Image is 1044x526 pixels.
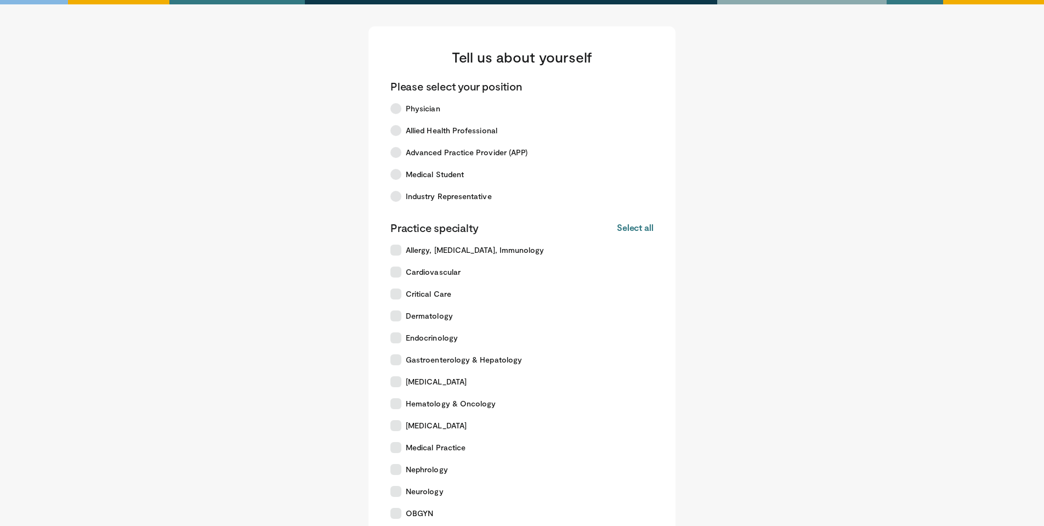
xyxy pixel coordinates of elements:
p: Please select your position [390,79,522,93]
p: Practice specialty [390,220,478,235]
span: Allergy, [MEDICAL_DATA], Immunology [406,245,544,256]
h3: Tell us about yourself [390,48,654,66]
span: Critical Care [406,289,451,299]
span: Physician [406,103,440,114]
span: Dermatology [406,310,453,321]
span: Cardiovascular [406,267,461,278]
span: OBGYN [406,508,433,519]
span: Advanced Practice Provider (APP) [406,147,527,158]
span: Allied Health Professional [406,125,497,136]
span: Gastroenterology & Hepatology [406,354,522,365]
span: Neurology [406,486,444,497]
span: Hematology & Oncology [406,398,496,409]
span: [MEDICAL_DATA] [406,420,467,431]
span: Medical Student [406,169,464,180]
button: Select all [617,222,654,234]
span: Industry Representative [406,191,492,202]
span: [MEDICAL_DATA] [406,376,467,387]
span: Nephrology [406,464,448,475]
span: Medical Practice [406,442,466,453]
span: Endocrinology [406,332,458,343]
